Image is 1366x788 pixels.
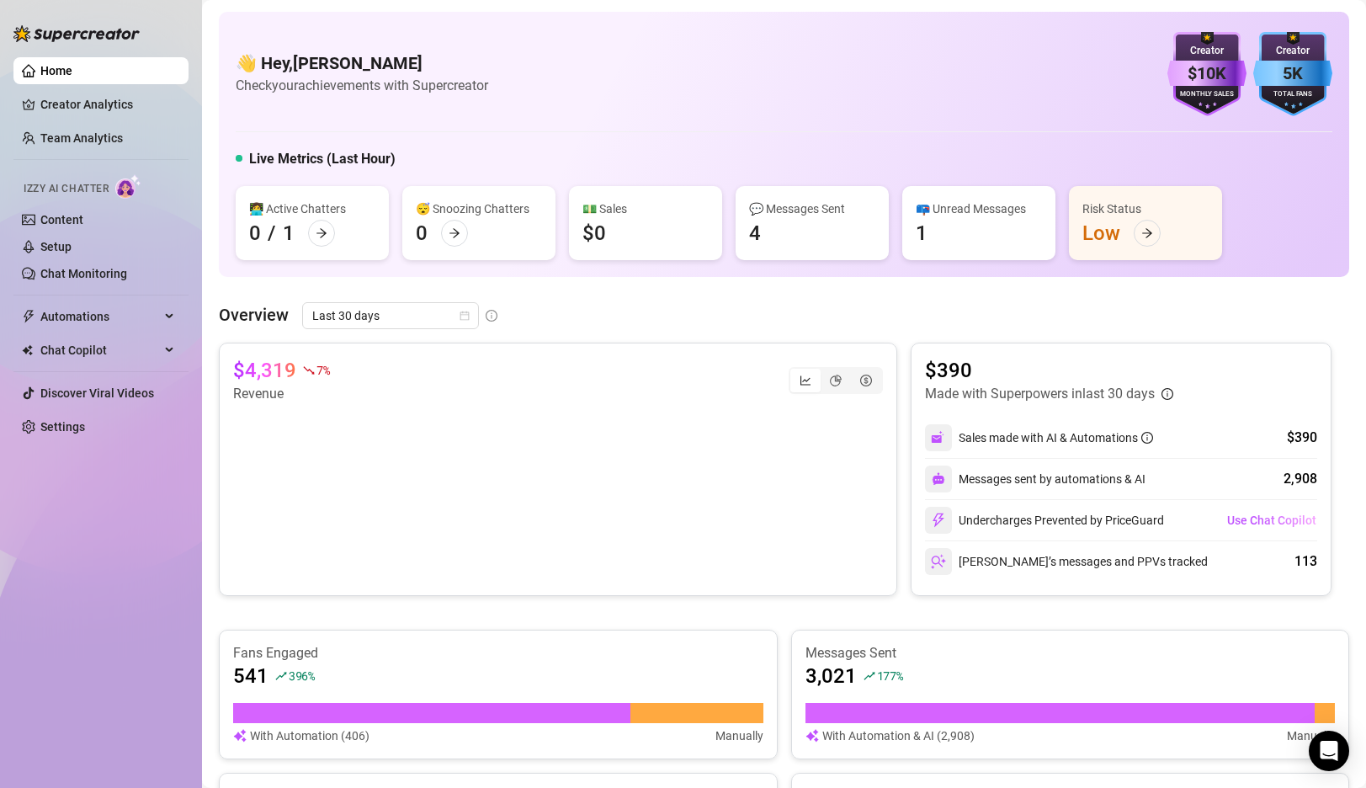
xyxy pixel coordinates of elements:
[1167,32,1246,116] img: purple-badge-B9DA21FR.svg
[805,727,819,745] img: svg%3e
[40,240,72,253] a: Setup
[1226,507,1317,534] button: Use Chat Copilot
[486,310,497,322] span: info-circle
[582,220,606,247] div: $0
[805,644,1336,663] article: Messages Sent
[40,131,123,145] a: Team Analytics
[1287,428,1317,448] div: $390
[303,365,315,376] span: fall
[312,303,469,328] span: Last 30 days
[1167,61,1246,87] div: $10K
[925,384,1155,404] article: Made with Superpowers in last 30 days
[916,220,927,247] div: 1
[40,386,154,400] a: Discover Viral Videos
[916,200,1042,218] div: 📪 Unread Messages
[830,375,842,386] span: pie-chart
[1161,388,1173,400] span: info-circle
[115,174,141,199] img: AI Chatter
[931,513,946,528] img: svg%3e
[416,220,428,247] div: 0
[40,337,160,364] span: Chat Copilot
[289,668,315,684] span: 396 %
[749,200,875,218] div: 💬 Messages Sent
[236,51,488,75] h4: 👋 Hey, [PERSON_NAME]
[925,357,1173,384] article: $390
[877,668,903,684] span: 177 %
[233,727,247,745] img: svg%3e
[925,548,1208,575] div: [PERSON_NAME]’s messages and PPVs tracked
[249,220,261,247] div: 0
[233,663,268,689] article: 541
[22,344,33,356] img: Chat Copilot
[1253,32,1332,116] img: blue-badge-DgoSNQY1.svg
[22,310,35,323] span: thunderbolt
[233,644,763,663] article: Fans Engaged
[283,220,295,247] div: 1
[250,727,369,745] article: With Automation (406)
[219,302,289,327] article: Overview
[40,420,85,434] a: Settings
[449,227,460,239] span: arrow-right
[233,384,329,404] article: Revenue
[236,75,488,96] article: Check your achievements with Supercreator
[805,663,857,689] article: 3,021
[249,200,375,218] div: 👩‍💻 Active Chatters
[1294,551,1317,572] div: 113
[40,213,83,226] a: Content
[789,367,883,394] div: segmented control
[822,727,975,745] article: With Automation & AI (2,908)
[1167,43,1246,59] div: Creator
[715,727,763,745] article: Manually
[864,670,875,682] span: rise
[1253,89,1332,100] div: Total Fans
[316,227,327,239] span: arrow-right
[1141,432,1153,444] span: info-circle
[582,200,709,218] div: 💵 Sales
[1227,514,1316,527] span: Use Chat Copilot
[1167,89,1246,100] div: Monthly Sales
[860,375,872,386] span: dollar-circle
[925,507,1164,534] div: Undercharges Prevented by PriceGuard
[931,430,946,445] img: svg%3e
[1287,727,1335,745] article: Manually
[460,311,470,321] span: calendar
[1284,469,1317,489] div: 2,908
[275,670,287,682] span: rise
[1082,200,1209,218] div: Risk Status
[959,429,1153,447] div: Sales made with AI & Automations
[24,181,109,197] span: Izzy AI Chatter
[1253,61,1332,87] div: 5K
[925,466,1145,492] div: Messages sent by automations & AI
[1309,731,1349,771] div: Open Intercom Messenger
[233,357,296,384] article: $4,319
[931,554,946,569] img: svg%3e
[1253,43,1332,59] div: Creator
[40,267,127,280] a: Chat Monitoring
[40,303,160,330] span: Automations
[416,200,542,218] div: 😴 Snoozing Chatters
[40,91,175,118] a: Creator Analytics
[40,64,72,77] a: Home
[316,362,329,378] span: 7 %
[749,220,761,247] div: 4
[249,149,396,169] h5: Live Metrics (Last Hour)
[1141,227,1153,239] span: arrow-right
[13,25,140,42] img: logo-BBDzfeDw.svg
[932,472,945,486] img: svg%3e
[800,375,811,386] span: line-chart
